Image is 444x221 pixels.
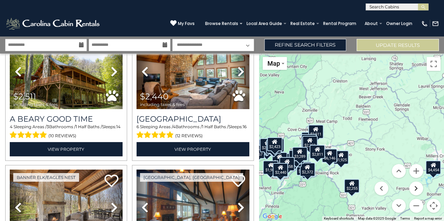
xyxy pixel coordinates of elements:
[273,163,288,177] div: $2,440
[202,19,242,28] a: Browse Rentals
[202,124,228,129] span: 1 Half Baths /
[421,20,428,27] img: phone-regular-white.png
[10,34,123,109] img: thumbnail_163275464.jpeg
[320,19,360,28] a: Rental Program
[426,161,441,174] div: $4,454
[47,124,49,129] span: 3
[357,39,439,51] button: Update Results
[259,139,274,153] div: $2,298
[296,162,312,175] div: $2,981
[173,124,176,129] span: 4
[10,114,123,124] a: A Beary Good Time
[263,161,279,174] div: $1,981
[170,20,195,27] a: My Favs
[116,124,120,129] span: 14
[140,173,243,182] a: [GEOGRAPHIC_DATA], [GEOGRAPHIC_DATA]
[289,150,304,164] div: $3,155
[13,173,79,182] a: Banner Elk/Eagles Nest
[267,60,280,67] span: Map
[178,21,195,27] span: My Favs
[10,142,123,156] a: View Property
[231,174,245,189] a: Add to favorites
[300,163,315,177] div: $2,372
[261,212,284,221] img: Google
[137,34,249,109] img: thumbnail_163272743.jpeg
[309,125,324,139] div: $2,511
[301,134,317,148] div: $2,777
[361,19,381,28] a: About
[409,164,423,178] button: Zoom in
[175,131,202,140] span: (12 reviews)
[303,136,318,150] div: $2,250
[409,181,423,195] button: Move right
[272,152,287,166] div: $6,093
[427,57,441,71] button: Toggle fullscreen view
[260,138,275,152] div: $2,625
[322,149,337,163] div: $6,146
[137,114,249,124] a: [GEOGRAPHIC_DATA]
[13,102,58,107] span: including taxes & fees
[324,216,354,221] button: Keyboard shortcuts
[292,147,307,161] div: $3,289
[104,174,118,189] a: Add to favorites
[374,181,388,195] button: Move left
[243,124,247,129] span: 16
[334,150,349,164] div: $1,925
[261,212,284,221] a: Open this area in Google Maps (opens a new window)
[301,132,317,146] div: $3,105
[432,20,439,27] img: mail-regular-white.png
[10,124,123,140] div: Sleeping Areas / Bathrooms / Sleeps:
[10,124,13,129] span: 4
[137,124,249,140] div: Sleeping Areas / Bathrooms / Sleeps:
[137,142,249,156] a: View Property
[358,216,396,220] span: Map data ©2025 Google
[400,216,410,220] a: Terms (opens in new tab)
[267,137,282,151] div: $2,423
[48,131,76,140] span: (10 reviews)
[280,157,295,171] div: $2,558
[5,17,102,31] img: White-1-2.png
[392,164,406,178] button: Move up
[344,179,360,193] div: $2,255
[383,19,416,28] a: Owner Login
[414,216,442,220] a: Report a map error
[310,145,325,159] div: $2,811
[427,199,441,213] button: Map camera controls
[243,19,286,28] a: Local Area Guide
[76,124,102,129] span: 1 Half Baths /
[392,199,406,213] button: Move down
[409,199,423,213] button: Zoom out
[13,91,36,101] span: $2,511
[264,39,346,51] a: Refine Search Filters
[137,114,249,124] h3: Sugar Mountain Lodge
[140,91,169,101] span: $2,440
[287,19,318,28] a: Real Estate
[140,102,185,107] span: including taxes & fees
[263,57,287,70] button: Change map style
[266,140,281,154] div: $4,458
[137,124,139,129] span: 6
